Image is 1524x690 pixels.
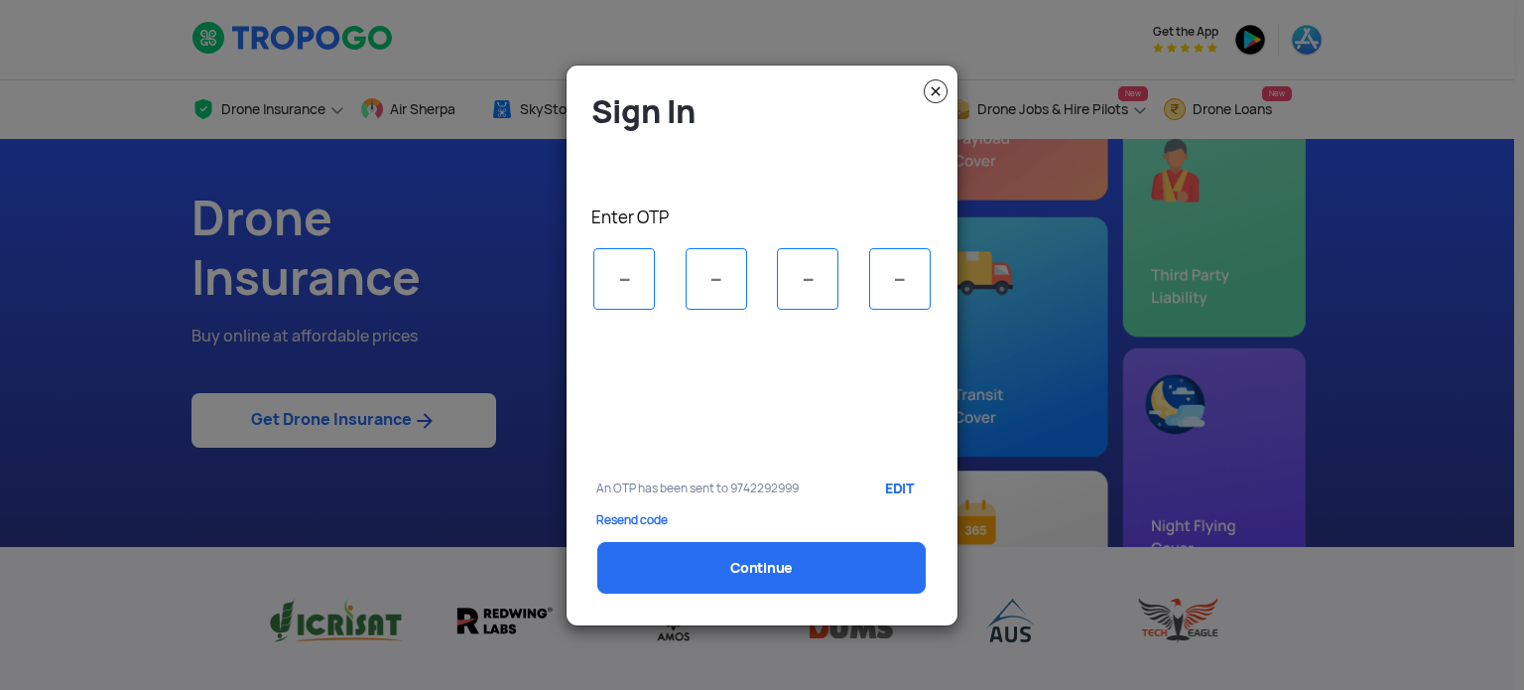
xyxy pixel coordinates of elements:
input: - [686,248,747,310]
img: close [924,79,948,103]
a: EDIT [866,464,927,513]
input: - [869,248,931,310]
input: - [593,248,655,310]
p: An OTP has been sent to 9742292999 [596,482,835,495]
h4: Sign In [591,91,943,132]
p: Enter OTP [591,207,943,228]
input: - [777,248,838,310]
a: Continue [597,542,926,594]
p: Resend code [596,513,928,527]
